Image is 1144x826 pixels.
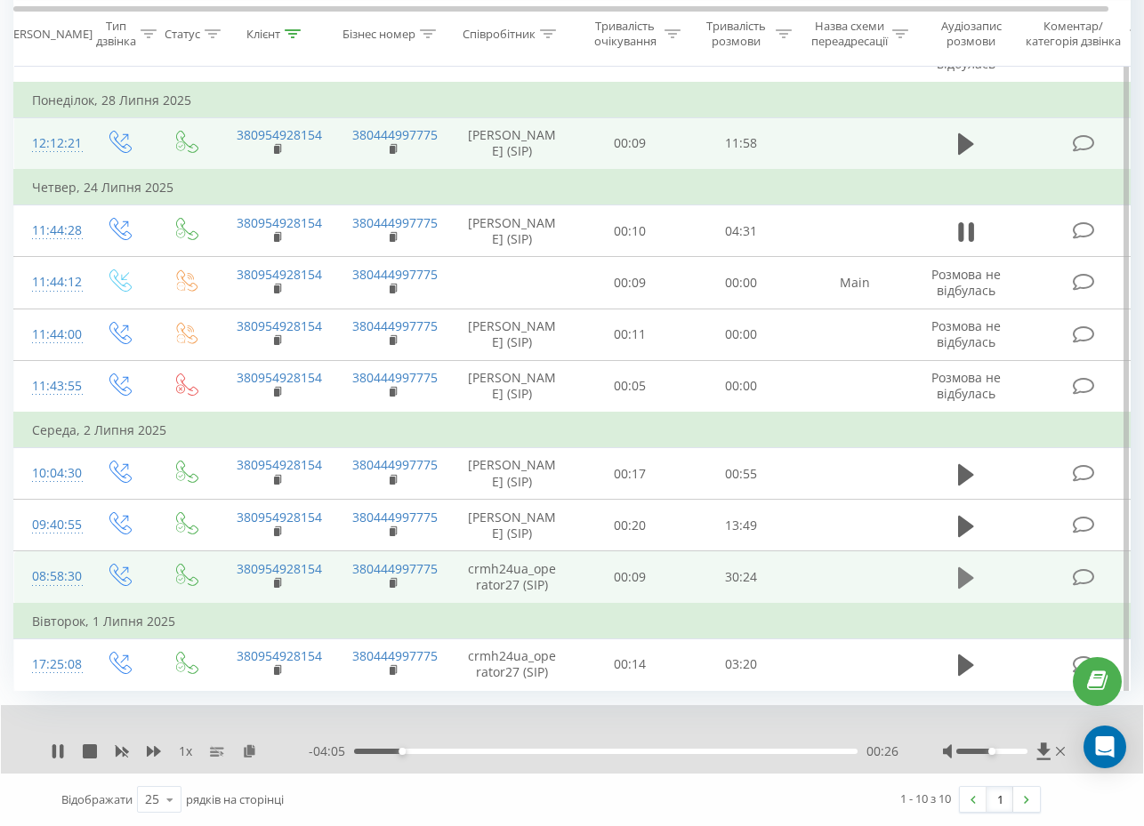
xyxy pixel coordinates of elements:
div: Тривалість очікування [590,19,660,49]
div: Клієнт [246,26,280,41]
a: 380444997775 [352,214,438,231]
div: 11:44:28 [32,213,68,248]
div: Accessibility label [988,748,995,755]
span: Розмова не відбулась [931,369,1001,402]
div: 11:44:12 [32,265,68,300]
div: Назва схеми переадресації [811,19,888,49]
div: 11:43:55 [32,369,68,404]
td: Main [797,257,913,309]
a: 380954928154 [237,126,322,143]
td: 00:09 [575,117,686,170]
div: 08:58:30 [32,559,68,594]
a: 380444997775 [352,126,438,143]
td: 00:00 [686,257,797,309]
span: - 04:05 [309,742,354,760]
a: 380954928154 [237,509,322,525]
a: 380444997775 [352,509,438,525]
div: Бізнес номер [342,26,415,41]
a: 380444997775 [352,317,438,334]
a: 380954928154 [237,560,322,577]
td: [PERSON_NAME] (SIP) [450,448,575,500]
td: [PERSON_NAME] (SIP) [450,205,575,257]
div: 17:25:08 [32,647,68,682]
td: 30:24 [686,551,797,604]
td: 11:58 [686,117,797,170]
div: 1 - 10 з 10 [900,790,951,807]
div: Open Intercom Messenger [1084,726,1126,768]
td: 04:31 [686,205,797,257]
div: Тип дзвінка [96,19,136,49]
a: 380444997775 [352,647,438,664]
div: 10:04:30 [32,456,68,491]
a: 380954928154 [237,369,322,386]
span: 00:26 [866,742,898,760]
a: 380444997775 [352,266,438,283]
a: 380444997775 [352,456,438,473]
div: Тривалість розмови [701,19,771,49]
td: 00:10 [575,205,686,257]
a: 380954928154 [237,647,322,664]
td: 13:49 [686,500,797,551]
td: 00:09 [575,257,686,309]
div: Коментар/категорія дзвінка [1021,19,1125,49]
td: 00:20 [575,500,686,551]
td: 00:05 [575,360,686,413]
div: [PERSON_NAME] [3,26,93,41]
td: 00:55 [686,448,797,500]
td: 00:00 [686,309,797,360]
td: [PERSON_NAME] (SIP) [450,117,575,170]
span: рядків на сторінці [186,791,284,807]
td: crmh24ua_operator27 (SIP) [450,551,575,604]
a: 380954928154 [237,456,322,473]
div: 11:44:00 [32,317,68,352]
a: 380444997775 [352,369,438,386]
a: 380954928154 [237,214,322,231]
span: 1 x [179,742,192,760]
span: Розмова не відбулась [931,317,1001,350]
a: 380444997775 [352,560,438,577]
td: crmh24ua_operator27 (SIP) [450,638,575,690]
a: 380954928154 [237,317,322,334]
a: 380954928154 [237,266,322,283]
td: 00:14 [575,638,686,690]
span: Розмова не відбулась [931,39,1001,72]
td: [PERSON_NAME] (SIP) [450,360,575,413]
td: 00:09 [575,551,686,604]
div: Статус [165,26,200,41]
td: [PERSON_NAME] (SIP) [450,500,575,551]
div: 09:40:55 [32,508,68,542]
div: 25 [145,790,159,808]
div: Accessibility label [399,748,406,755]
td: 00:00 [686,360,797,413]
div: Співробітник [463,26,536,41]
td: 00:11 [575,309,686,360]
span: Розмова не відбулась [931,266,1001,299]
td: 00:17 [575,448,686,500]
td: 03:20 [686,638,797,690]
a: 1 [987,787,1013,812]
div: 12:12:21 [32,126,68,161]
span: Відображати [61,791,133,807]
div: Аудіозапис розмови [928,19,1014,49]
td: [PERSON_NAME] (SIP) [450,309,575,360]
